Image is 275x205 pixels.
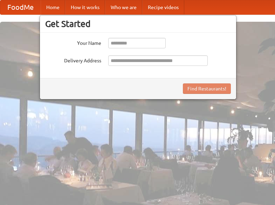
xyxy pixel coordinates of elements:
[45,55,101,64] label: Delivery Address
[105,0,142,14] a: Who we are
[41,0,65,14] a: Home
[142,0,184,14] a: Recipe videos
[0,0,41,14] a: FoodMe
[45,19,231,29] h3: Get Started
[65,0,105,14] a: How it works
[183,83,231,94] button: Find Restaurants!
[45,38,101,47] label: Your Name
